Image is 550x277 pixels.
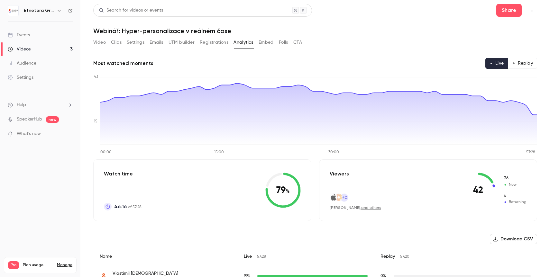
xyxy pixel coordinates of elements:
[23,263,53,268] span: Plan usage
[496,4,522,17] button: Share
[127,37,144,48] button: Settings
[8,74,33,81] div: Settings
[8,46,31,52] div: Videos
[8,261,19,269] span: Pro
[93,59,153,67] h2: Most watched moments
[400,255,409,259] span: 57:20
[503,182,527,188] span: New
[330,170,349,178] p: Viewers
[527,5,537,15] button: Top Bar Actions
[8,102,73,108] li: help-dropdown-opener
[330,205,360,210] span: [PERSON_NAME]
[114,203,142,210] p: of 57:28
[99,7,163,14] div: Search for videos or events
[94,120,97,123] tspan: 15
[111,37,122,48] button: Clips
[150,37,163,48] button: Emails
[93,37,106,48] button: Video
[237,248,374,265] div: Live
[24,7,54,14] h6: Etnetera Group
[17,102,26,108] span: Help
[259,37,274,48] button: Embed
[374,248,537,265] div: Replay
[8,32,30,38] div: Events
[234,37,253,48] button: Analytics
[279,37,288,48] button: Polls
[328,150,339,154] tspan: 30:00
[93,27,537,35] h1: Webinář: Hyper-personalizace v reálném čase
[200,37,228,48] button: Registrations
[8,60,36,67] div: Audience
[17,116,42,123] a: SpeakerHub
[169,37,195,48] button: UTM builder
[526,150,535,154] tspan: 57:28
[508,58,537,69] button: Replay
[46,116,59,123] span: new
[330,194,337,201] img: mac.com
[503,193,527,199] span: Returning
[335,194,342,201] img: meiro.io
[94,75,98,79] tspan: 43
[293,37,302,48] button: CTA
[341,195,347,201] span: MC
[214,150,224,154] tspan: 15:00
[257,255,266,259] span: 57:28
[17,130,41,137] span: What's new
[8,5,18,16] img: Etnetera Group
[104,170,142,178] p: Watch time
[361,206,381,210] a: and others
[57,263,72,268] a: Manage
[330,205,381,210] div: ,
[65,131,73,137] iframe: Noticeable Trigger
[490,234,537,244] button: Download CSV
[114,203,127,210] span: 46:16
[503,175,527,181] span: New
[503,199,527,205] span: Returning
[113,270,202,277] span: Vlastimil [DEMOGRAPHIC_DATA]
[100,150,112,154] tspan: 00:00
[485,58,508,69] button: Live
[93,248,237,265] div: Name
